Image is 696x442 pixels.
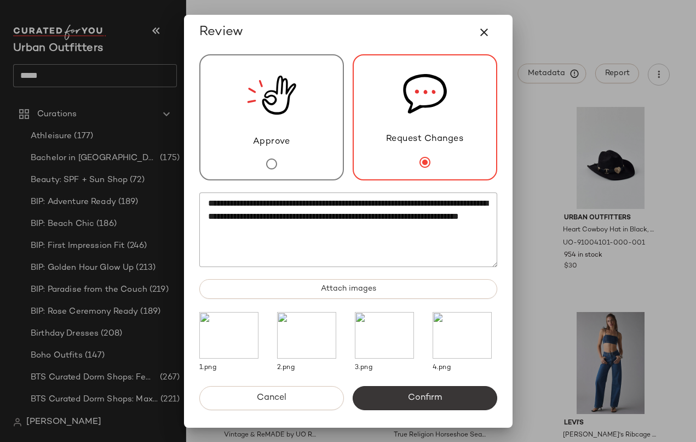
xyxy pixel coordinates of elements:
[199,359,258,373] div: 1.png
[320,285,376,293] span: Attach images
[403,55,447,133] img: svg%3e
[353,386,497,410] button: Confirm
[433,359,492,373] div: 4.png
[277,359,336,373] div: 2.png
[199,312,258,359] img: 58e869c0-dce1-48f7-9497-e9a5d1ae7ecf
[386,133,464,146] span: Request Changes
[433,312,492,359] img: 142ace92-1dc9-4867-b2d3-6d5b63040ff8
[407,393,442,403] span: Confirm
[199,24,243,41] span: Review
[247,55,296,135] img: review_new_snapshot.RGmwQ69l.svg
[277,312,336,359] img: 01612fb6-a520-44b4-9859-0a14b38373ca
[199,279,497,299] button: Attach images
[355,359,414,373] div: 3.png
[199,386,344,410] button: Cancel
[256,393,286,403] span: Cancel
[253,135,290,149] span: Approve
[355,312,414,359] img: bd54abfe-b2d4-4318-a98c-ef2d114fdb10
